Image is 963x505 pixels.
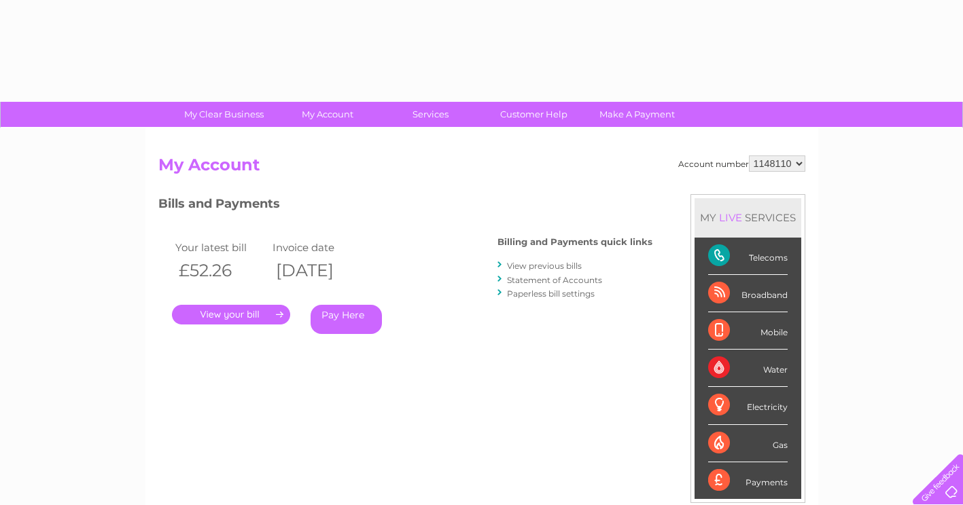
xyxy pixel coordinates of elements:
h4: Billing and Payments quick links [497,237,652,247]
a: Paperless bill settings [507,288,595,299]
td: Invoice date [269,238,367,257]
a: Make A Payment [581,102,693,127]
a: View previous bills [507,261,582,271]
a: Pay Here [311,305,382,334]
a: Customer Help [478,102,590,127]
td: Your latest bill [172,238,270,257]
div: Water [708,350,788,387]
div: Broadband [708,275,788,312]
div: Gas [708,425,788,462]
h2: My Account [158,155,805,181]
div: LIVE [716,211,745,224]
a: . [172,305,290,324]
div: Mobile [708,312,788,350]
a: Services [374,102,487,127]
div: Payments [708,462,788,499]
h3: Bills and Payments [158,194,652,218]
div: MY SERVICES [695,198,801,237]
a: My Account [271,102,383,127]
th: [DATE] [269,257,367,284]
div: Electricity [708,387,788,424]
div: Account number [678,155,805,172]
a: My Clear Business [168,102,280,127]
div: Telecoms [708,238,788,275]
a: Statement of Accounts [507,275,602,285]
th: £52.26 [172,257,270,284]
